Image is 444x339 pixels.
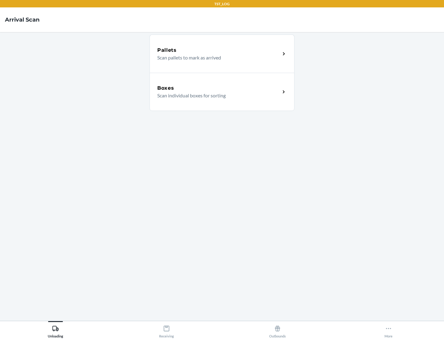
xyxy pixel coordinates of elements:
div: More [384,323,393,338]
div: Receiving [159,323,174,338]
p: TST_LOG [214,1,230,7]
button: More [333,321,444,338]
div: Outbounds [269,323,286,338]
p: Scan pallets to mark as arrived [157,54,275,61]
h5: Boxes [157,84,174,92]
h4: Arrival Scan [5,16,39,24]
p: Scan individual boxes for sorting [157,92,275,99]
button: Outbounds [222,321,333,338]
div: Unloading [48,323,63,338]
button: Receiving [111,321,222,338]
a: PalletsScan pallets to mark as arrived [150,35,294,73]
a: BoxesScan individual boxes for sorting [150,73,294,111]
h5: Pallets [157,47,177,54]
